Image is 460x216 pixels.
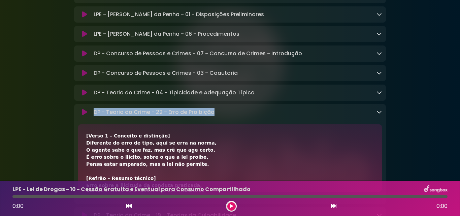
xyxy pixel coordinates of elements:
[94,69,238,77] p: DP - Concurso de Pessoas e Crimes - 03 - Coautoria
[94,108,215,116] p: DP - Teoria do Crime - 22 - Erro de Proibição
[94,50,302,58] p: DP - Concurso de Pessoas e Crimes - 07 - Concurso de Crimes - Introdução
[94,30,239,38] p: LPE - [PERSON_NAME] da Penha - 06 - Procedimentos
[424,185,448,194] img: songbox-logo-white.png
[94,89,255,97] p: DP - Teoria do Crime - 04 - Tipicidade e Adequação Típica
[94,10,264,19] p: LPE - [PERSON_NAME] da Penha - 01 - Disposições Preliminares
[12,185,251,193] p: LPE - Lei de Drogas - 10 - Cessão Gratuita e Eventual para Consumo Compartilhado
[436,202,448,210] span: 0:00
[12,202,24,210] span: 0:00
